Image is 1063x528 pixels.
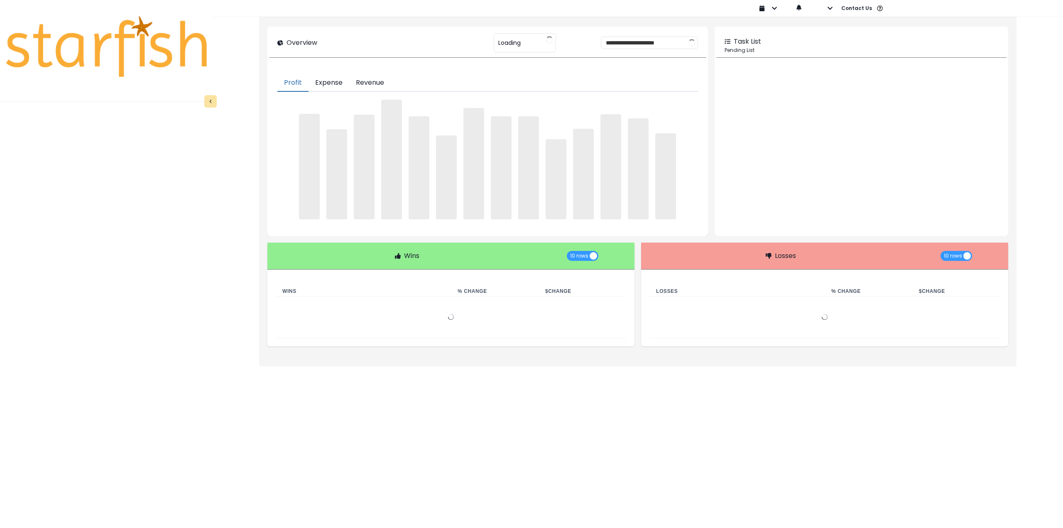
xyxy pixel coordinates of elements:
span: ‌ [546,139,566,219]
button: Expense [309,74,349,92]
span: ‌ [463,108,484,219]
th: % Change [825,286,912,297]
p: Overview [287,38,317,48]
span: ‌ [491,116,512,219]
span: ‌ [436,135,457,219]
span: ‌ [409,116,429,219]
th: Losses [649,286,825,297]
p: Wins [404,251,419,261]
th: Wins [276,286,451,297]
button: Profit [277,74,309,92]
span: ‌ [600,114,621,219]
p: Pending List [725,47,998,54]
th: $ Change [912,286,1000,297]
button: Revenue [349,74,391,92]
span: ‌ [573,129,594,219]
span: 10 rows [570,251,588,261]
span: Loading [498,34,521,52]
p: Losses [775,251,796,261]
th: $ Change [539,286,626,297]
span: ‌ [381,100,402,219]
span: 10 rows [944,251,962,261]
span: ‌ [299,114,320,219]
p: Task List [734,37,761,47]
span: ‌ [326,129,347,219]
span: ‌ [655,133,676,219]
span: ‌ [518,116,539,219]
th: % Change [451,286,539,297]
span: ‌ [628,118,649,219]
span: ‌ [354,115,375,219]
